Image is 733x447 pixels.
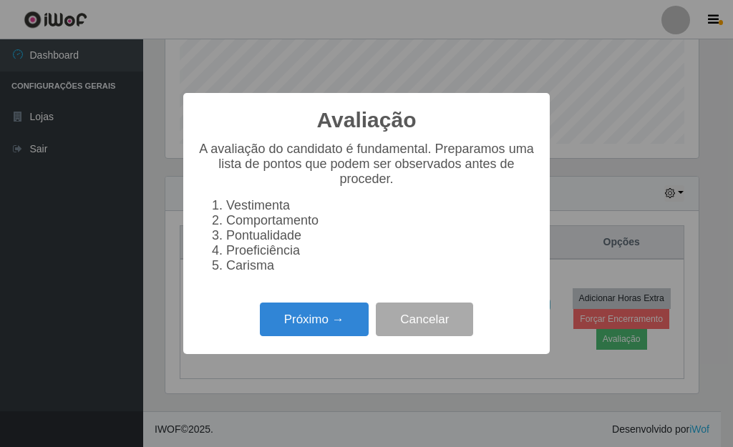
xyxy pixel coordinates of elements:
h2: Avaliação [317,107,417,133]
li: Vestimenta [226,198,535,213]
li: Proeficiência [226,243,535,258]
button: Próximo → [260,303,369,336]
li: Pontualidade [226,228,535,243]
li: Carisma [226,258,535,273]
button: Cancelar [376,303,473,336]
li: Comportamento [226,213,535,228]
p: A avaliação do candidato é fundamental. Preparamos uma lista de pontos que podem ser observados a... [198,142,535,187]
